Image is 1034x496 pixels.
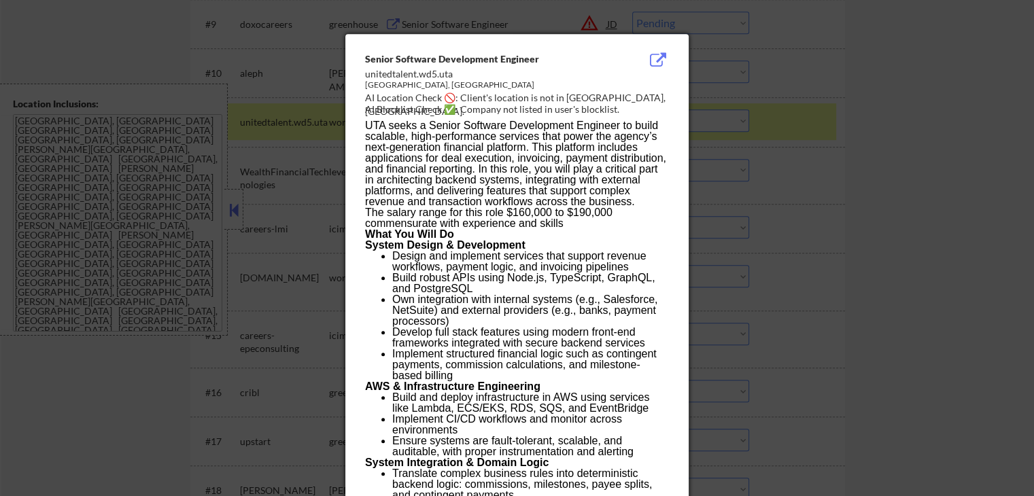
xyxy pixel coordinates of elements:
li: Own integration with internal systems (e.g., Salesforce, NetSuite) and external providers (e.g., ... [392,294,668,327]
b: What You Will Do [365,228,454,240]
b: AWS & Infrastructure Engineering [365,380,540,392]
div: AI Blocklist Check ✅: Company not listed in user's blocklist. [365,103,674,116]
li: Implement structured financial logic such as contingent payments, commission calculations, and mi... [392,349,668,381]
div: [GEOGRAPHIC_DATA], [GEOGRAPHIC_DATA] [365,79,600,91]
li: Design and implement services that support revenue workflows, payment logic, and invoicing pipelines [392,251,668,272]
li: Develop full stack features using modern front-end frameworks integrated with secure backend serv... [392,327,668,349]
p: UTA seeks a Senior Software Development Engineer to build scalable, high-performance services tha... [365,120,668,207]
li: Build robust APIs using Node.js, TypeScript, GraphQL, and PostgreSQL [392,272,668,294]
div: Senior Software Development Engineer [365,52,600,66]
b: System Design & Development [365,239,525,251]
b: System Integration & Domain Logic [365,457,549,468]
p: The salary range for this role $160,000 to $190,000 commensurate with experience and skills [365,207,668,229]
li: Implement CI/CD workflows and monitor across environments [392,414,668,436]
li: Build and deploy infrastructure in AWS using services like Lambda, ECS/EKS, RDS, SQS, and EventBr... [392,392,668,414]
div: unitedtalent.wd5.uta [365,67,600,81]
li: Ensure systems are fault-tolerant, scalable, and auditable, with proper instrumentation and alerting [392,436,668,457]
